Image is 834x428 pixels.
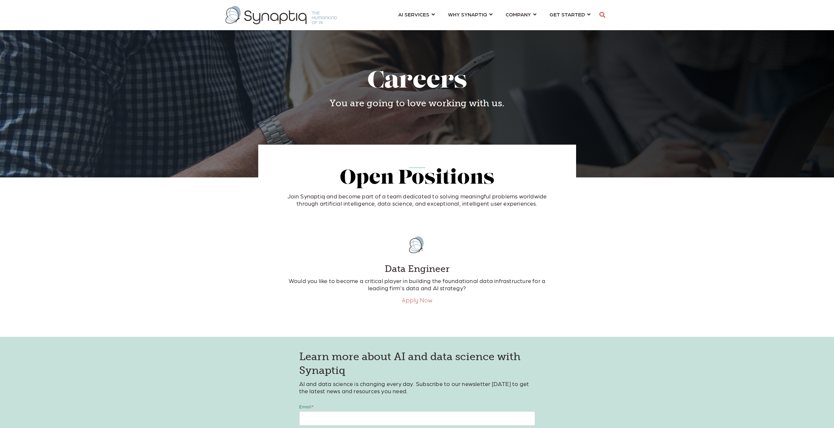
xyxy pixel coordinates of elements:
[287,193,547,207] span: Join Synaptiq and become part of a team dedicated to solving meaningful problems worldwide throug...
[398,10,429,19] span: AI SERVICES
[263,69,571,95] h1: Careers
[448,8,493,20] a: WHY SYNAPTIQ
[402,296,433,304] a: Apply Now
[448,10,487,19] span: WHY SYNAPTIQ
[280,168,555,190] h2: Open Positions
[299,404,312,409] span: Email
[225,6,337,24] img: synaptiq logo-1
[401,229,434,260] img: synaptiq-logo-rgb_full-color-logomark-1
[506,8,536,20] a: COMPANY
[263,98,571,109] h4: You are going to love working with us.
[550,10,585,19] span: GET STARTED
[506,10,531,19] span: COMPANY
[286,263,548,275] h4: Data Engineer
[398,8,435,20] a: AI SERVICES
[550,8,591,20] a: GET STARTED
[299,350,535,377] h3: Learn more about AI and data science with Synaptiq
[286,277,548,291] p: Would you like to become a critical player in building the foundational data infrastructure for a...
[299,380,535,394] p: AI and data science is changing every day. Subscribe to our newsletter [DATE] to get the latest n...
[392,3,597,27] nav: menu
